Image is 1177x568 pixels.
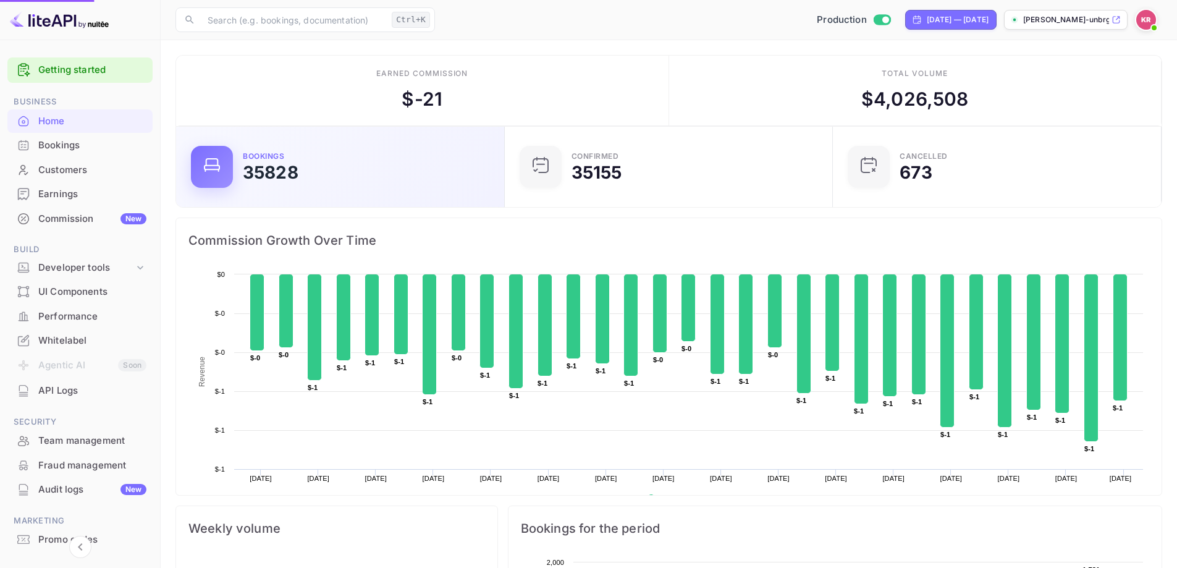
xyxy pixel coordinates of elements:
[38,285,146,299] div: UI Components
[1113,404,1123,412] text: $-1
[1055,475,1078,482] text: [DATE]
[7,243,153,256] span: Build
[652,475,675,482] text: [DATE]
[1055,417,1065,424] text: $-1
[38,138,146,153] div: Bookings
[38,533,146,547] div: Promo codes
[825,375,835,382] text: $-1
[7,429,153,453] div: Team management
[7,109,153,132] a: Home
[120,484,146,495] div: New
[38,63,146,77] a: Getting started
[38,459,146,473] div: Fraud management
[279,351,289,358] text: $-0
[900,164,932,181] div: 673
[596,367,605,375] text: $-1
[538,475,560,482] text: [DATE]
[38,334,146,348] div: Whitelabel
[7,280,153,304] div: UI Components
[243,164,298,181] div: 35828
[392,12,430,28] div: Ctrl+K
[969,393,979,401] text: $-1
[376,68,468,79] div: Earned commission
[1084,445,1094,452] text: $-1
[7,305,153,328] a: Performance
[250,475,272,482] text: [DATE]
[998,475,1020,482] text: [DATE]
[900,153,948,160] div: CANCELLED
[7,280,153,303] a: UI Components
[215,310,225,317] text: $-0
[38,261,134,275] div: Developer tools
[768,351,778,358] text: $-0
[825,475,847,482] text: [DATE]
[940,431,950,438] text: $-1
[7,182,153,206] div: Earnings
[7,379,153,403] div: API Logs
[7,158,153,181] a: Customers
[624,379,634,387] text: $-1
[711,378,720,385] text: $-1
[653,356,663,363] text: $-0
[365,475,387,482] text: [DATE]
[767,475,790,482] text: [DATE]
[7,454,153,478] div: Fraud management
[538,379,547,387] text: $-1
[337,364,347,371] text: $-1
[7,207,153,230] a: CommissionNew
[198,357,206,387] text: Revenue
[423,398,432,405] text: $-1
[7,528,153,552] div: Promo codes
[402,85,442,113] div: $ -21
[7,415,153,429] span: Security
[521,519,1149,538] span: Bookings for the period
[10,10,109,30] img: LiteAPI logo
[7,134,153,156] a: Bookings
[480,371,490,379] text: $-1
[423,475,445,482] text: [DATE]
[215,388,225,395] text: $-1
[817,13,867,27] span: Production
[1136,10,1156,30] img: Kobus Roux
[7,207,153,231] div: CommissionNew
[38,483,146,497] div: Audit logs
[308,384,318,391] text: $-1
[7,454,153,477] a: Fraud management
[739,378,749,385] text: $-1
[7,329,153,352] a: Whitelabel
[7,478,153,502] div: Audit logsNew
[365,359,375,367] text: $-1
[1110,475,1132,482] text: [DATE]
[215,349,225,356] text: $-0
[7,478,153,501] a: Audit logsNew
[243,153,284,160] div: Bookings
[1023,14,1109,25] p: [PERSON_NAME]-unbrg.[PERSON_NAME]...
[7,182,153,205] a: Earnings
[69,536,91,558] button: Collapse navigation
[7,514,153,528] span: Marketing
[7,379,153,402] a: API Logs
[188,231,1149,250] span: Commission Growth Over Time
[7,528,153,551] a: Promo codes
[215,465,225,473] text: $-1
[38,310,146,324] div: Performance
[7,158,153,182] div: Customers
[882,68,948,79] div: Total volume
[7,329,153,353] div: Whitelabel
[38,114,146,129] div: Home
[217,271,225,278] text: $0
[307,475,329,482] text: [DATE]
[940,475,963,482] text: [DATE]
[796,397,806,404] text: $-1
[572,153,619,160] div: Confirmed
[927,14,989,25] div: [DATE] — [DATE]
[710,475,732,482] text: [DATE]
[567,362,576,370] text: $-1
[861,85,969,113] div: $ 4,026,508
[7,305,153,329] div: Performance
[188,519,485,538] span: Weekly volume
[572,164,622,181] div: 35155
[998,431,1008,438] text: $-1
[7,257,153,279] div: Developer tools
[912,398,922,405] text: $-1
